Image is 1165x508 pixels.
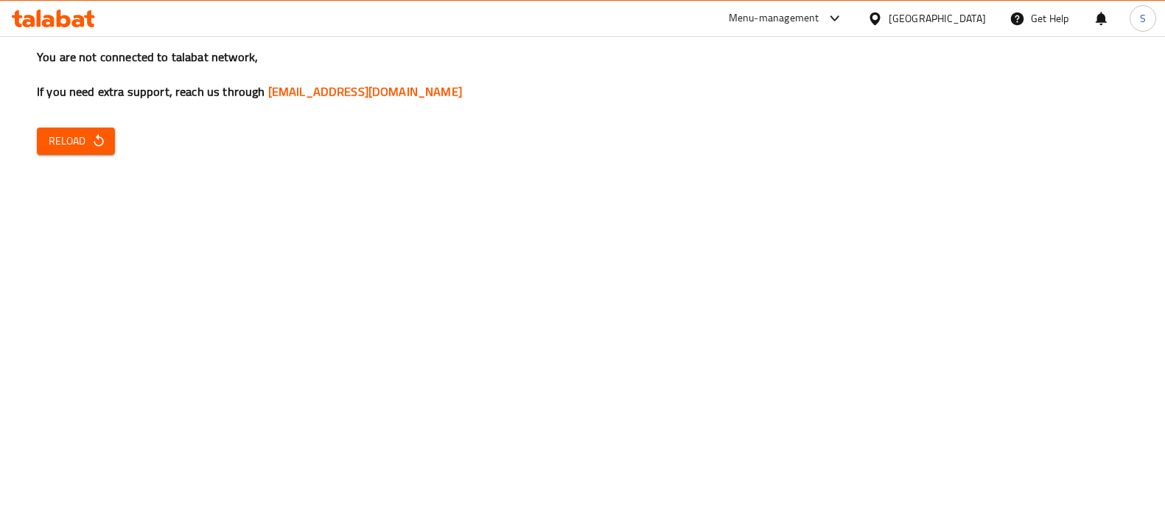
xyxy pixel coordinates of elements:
[268,80,462,102] a: [EMAIL_ADDRESS][DOMAIN_NAME]
[37,128,115,155] button: Reload
[1140,10,1146,27] span: S
[729,10,819,27] div: Menu-management
[889,10,986,27] div: [GEOGRAPHIC_DATA]
[37,49,1128,100] h3: You are not connected to talabat network, If you need extra support, reach us through
[49,132,103,150] span: Reload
